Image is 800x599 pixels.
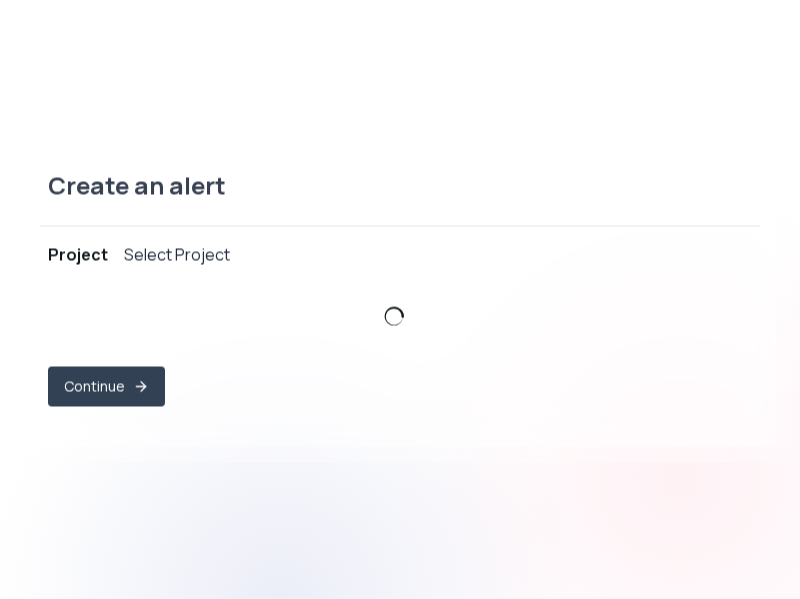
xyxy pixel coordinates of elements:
button: Continue [48,366,165,406]
div: ProjectSelect Project [48,282,752,430]
div: Create an alert [40,169,760,226]
div: Select Project [124,242,230,266]
div: Project [48,242,108,266]
button: ProjectSelect Project [48,226,752,282]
